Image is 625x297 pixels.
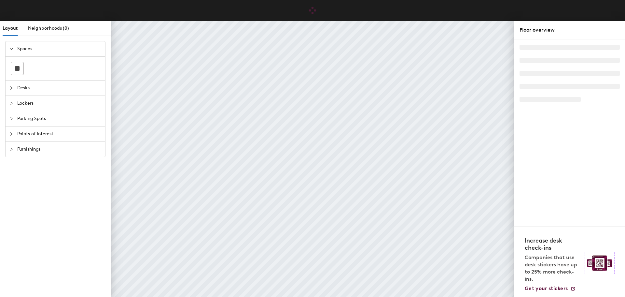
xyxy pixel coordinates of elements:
[17,142,101,157] span: Furnishings
[17,111,101,126] span: Parking Spots
[17,96,101,111] span: Lockers
[9,147,13,151] span: collapsed
[9,117,13,121] span: collapsed
[585,252,615,274] img: Sticker logo
[28,25,69,31] span: Neighborhoods (0)
[525,285,568,291] span: Get your stickers
[525,285,576,292] a: Get your stickers
[9,101,13,105] span: collapsed
[525,254,581,283] p: Companies that use desk stickers have up to 25% more check-ins.
[9,47,13,51] span: expanded
[3,25,18,31] span: Layout
[17,126,101,141] span: Points of Interest
[9,132,13,136] span: collapsed
[520,26,620,34] div: Floor overview
[17,81,101,96] span: Desks
[9,86,13,90] span: collapsed
[525,237,581,251] h4: Increase desk check-ins
[17,41,101,56] span: Spaces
